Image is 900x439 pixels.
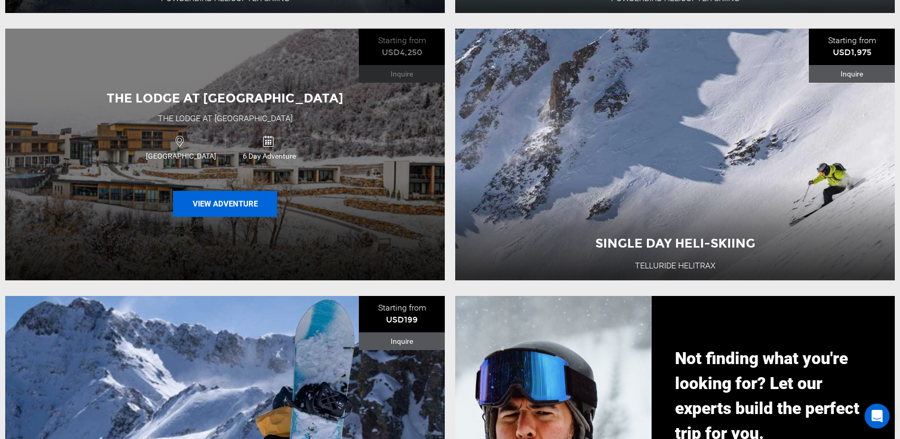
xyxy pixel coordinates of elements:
[865,404,890,429] div: Open Intercom Messenger
[226,151,313,161] span: 6 Day Adventure
[137,151,225,161] span: [GEOGRAPHIC_DATA]
[107,91,343,106] span: The Lodge at [GEOGRAPHIC_DATA]
[173,191,277,217] button: View Adventure
[158,113,293,125] div: The Lodge at [GEOGRAPHIC_DATA]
